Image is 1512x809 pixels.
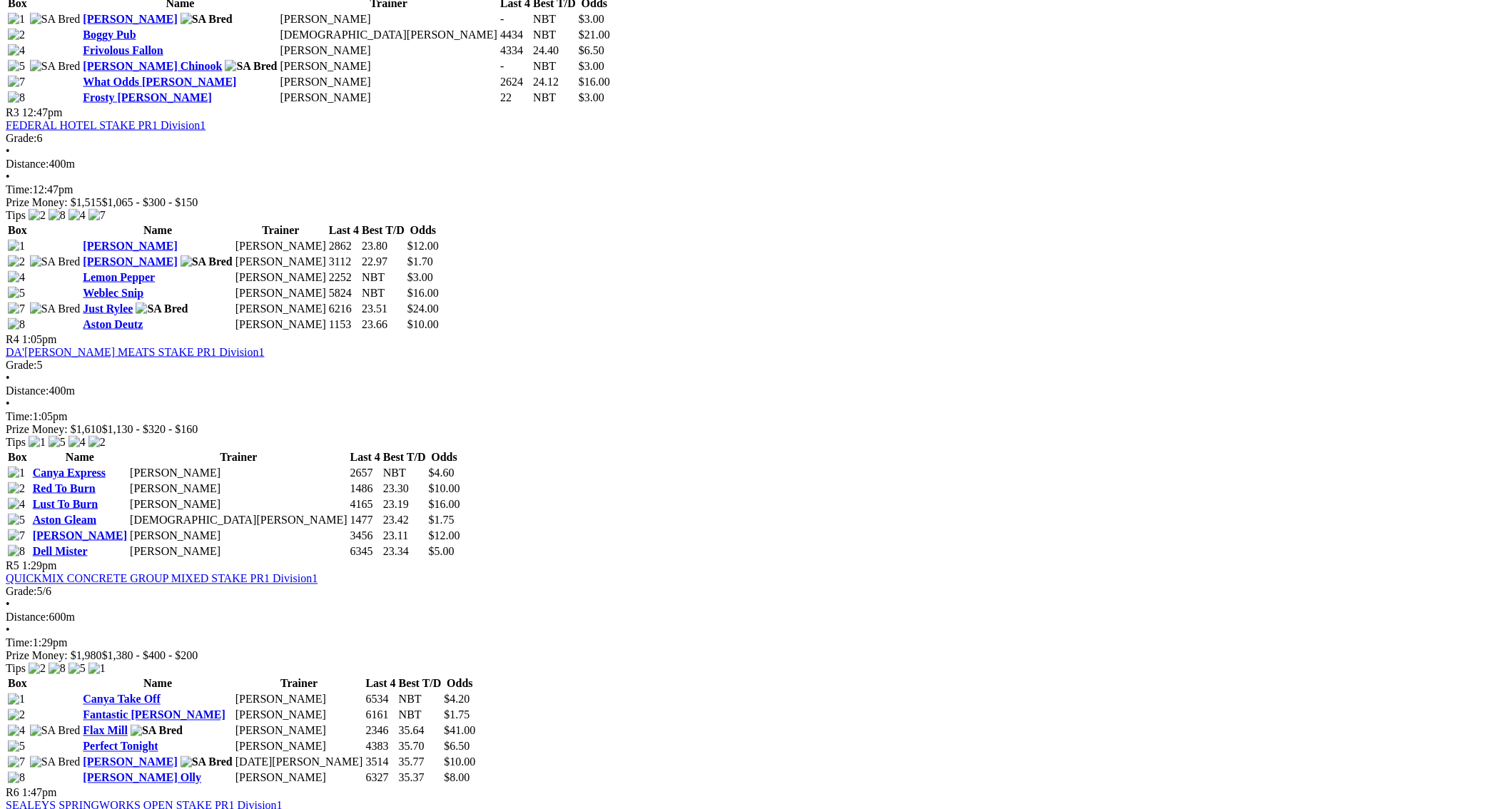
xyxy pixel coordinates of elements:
[129,466,348,480] td: [PERSON_NAME]
[6,397,10,409] span: •
[407,271,433,283] span: $3.00
[88,209,106,222] img: 7
[350,529,381,543] td: 3456
[30,756,81,769] img: SA Bred
[6,171,10,183] span: •
[398,740,442,754] td: 35.70
[361,255,405,269] td: 22.97
[328,223,360,238] th: Last 4
[361,286,405,300] td: NBT
[365,740,397,754] td: 4383
[6,359,1506,372] div: 5
[350,482,381,496] td: 1486
[382,466,427,480] td: NBT
[8,772,25,785] img: 8
[6,586,37,598] span: Grade:
[8,467,25,479] img: 1
[6,637,33,649] span: Time:
[6,573,318,585] a: QUICKMIX CONCRETE GROUP MIXED STAKE PR1 Division1
[83,271,155,283] a: Lemon Pepper
[6,410,33,422] span: Time:
[8,255,25,268] img: 2
[8,271,25,284] img: 4
[22,787,57,799] span: 1:47pm
[82,223,233,238] th: Name
[579,91,604,103] span: $3.00
[22,106,63,118] span: 12:47pm
[33,498,98,510] a: Lust To Burn
[181,13,233,26] img: SA Bred
[83,709,225,721] a: Fantastic [PERSON_NAME]
[235,317,327,332] td: [PERSON_NAME]
[6,359,37,371] span: Grade:
[6,663,26,675] span: Tips
[8,693,25,706] img: 1
[83,13,177,25] a: [PERSON_NAME]
[6,183,1506,196] div: 12:47pm
[6,196,1506,209] div: Prize Money: $1,515
[444,709,470,721] span: $1.75
[6,650,1506,663] div: Prize Money: $1,980
[6,423,1506,436] div: Prize Money: $1,610
[8,725,25,738] img: 4
[6,787,19,799] span: R6
[407,287,439,299] span: $16.00
[6,624,10,636] span: •
[328,255,360,269] td: 3112
[32,450,128,464] th: Name
[361,317,405,332] td: 23.66
[8,498,25,511] img: 4
[83,302,133,315] a: Just Rylee
[8,741,25,753] img: 5
[6,333,19,345] span: R4
[33,467,106,479] a: Canya Express
[6,436,26,448] span: Tips
[235,771,364,785] td: [PERSON_NAME]
[382,482,427,496] td: 23.30
[382,529,427,543] td: 23.11
[328,239,360,253] td: 2862
[444,756,475,768] span: $10.00
[29,209,46,222] img: 2
[83,725,128,737] a: Flax Mill
[444,725,475,737] span: $41.00
[235,677,364,691] th: Trainer
[280,12,499,26] td: [PERSON_NAME]
[350,513,381,527] td: 1477
[499,59,531,73] td: -
[83,76,236,88] a: What Odds [PERSON_NAME]
[83,44,163,56] a: Frivolous Fallon
[6,346,265,358] a: DA'[PERSON_NAME] MEATS STAKE PR1 Division1
[361,270,405,285] td: NBT
[30,302,81,315] img: SA Bred
[429,514,455,526] span: $1.75
[83,318,143,330] a: Aston Deutz
[129,513,348,527] td: [DEMOGRAPHIC_DATA][PERSON_NAME]
[8,60,25,73] img: 5
[361,239,405,253] td: 23.80
[129,529,348,543] td: [PERSON_NAME]
[102,650,198,662] span: $1,380 - $400 - $200
[129,497,348,512] td: [PERSON_NAME]
[235,724,364,738] td: [PERSON_NAME]
[102,423,198,435] span: $1,130 - $320 - $160
[129,482,348,496] td: [PERSON_NAME]
[398,755,442,770] td: 35.77
[6,158,49,170] span: Distance:
[6,145,10,157] span: •
[407,318,439,330] span: $10.00
[8,514,25,526] img: 5
[407,302,439,315] span: $24.00
[280,75,499,89] td: [PERSON_NAME]
[6,560,19,572] span: R5
[8,302,25,315] img: 7
[235,755,364,770] td: [DATE][PERSON_NAME]
[8,756,25,769] img: 7
[49,209,66,222] img: 8
[83,91,212,103] a: Frosty [PERSON_NAME]
[361,223,405,238] th: Best T/D
[30,13,81,26] img: SA Bred
[6,611,1506,624] div: 600m
[6,183,33,195] span: Time:
[350,497,381,512] td: 4165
